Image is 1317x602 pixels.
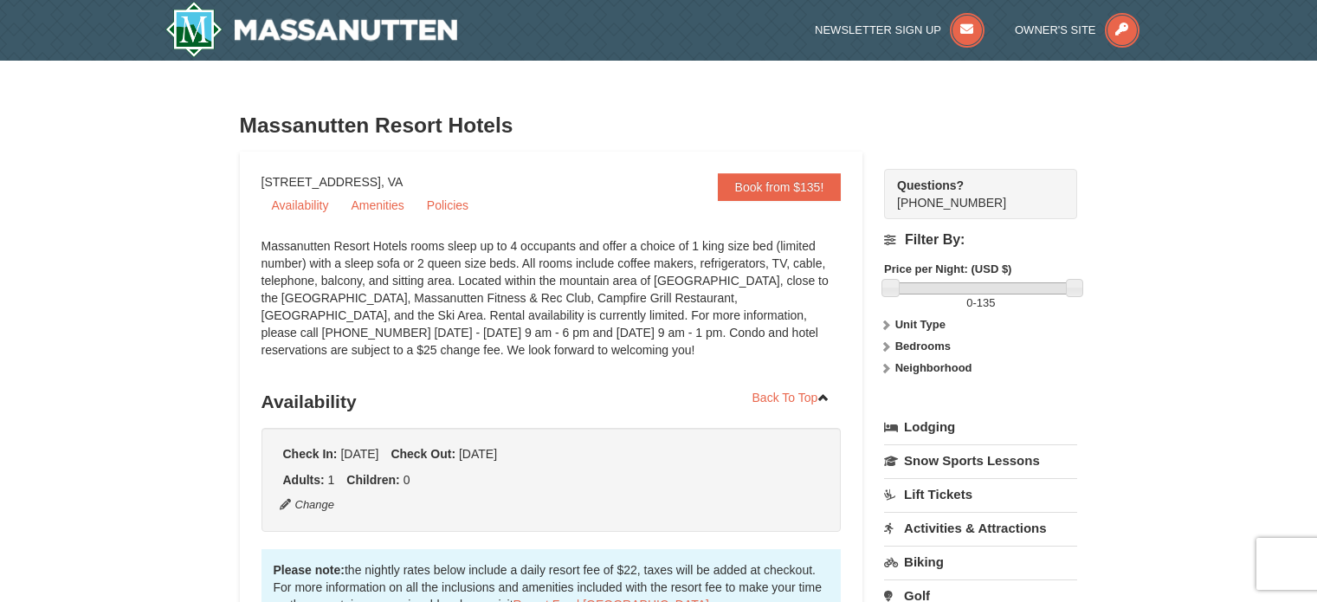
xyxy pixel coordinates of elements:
button: Change [279,495,336,515]
a: Availability [261,192,339,218]
a: Owner's Site [1015,23,1139,36]
span: 0 [966,296,972,309]
a: Massanutten Resort [165,2,458,57]
strong: Check Out: [391,447,455,461]
a: Snow Sports Lessons [884,444,1077,476]
span: [DATE] [459,447,497,461]
a: Back To Top [741,385,842,411]
strong: Neighborhood [895,361,972,374]
span: [PHONE_NUMBER] [897,177,1046,210]
span: Newsletter Sign Up [815,23,941,36]
strong: Please note: [274,563,345,577]
h4: Filter By: [884,232,1077,248]
a: Book from $135! [718,173,842,201]
div: Massanutten Resort Hotels rooms sleep up to 4 occupants and offer a choice of 1 king size bed (li... [261,237,842,376]
strong: Check In: [283,447,338,461]
a: Lift Tickets [884,478,1077,510]
h3: Availability [261,385,842,419]
span: [DATE] [340,447,378,461]
span: 1 [328,473,335,487]
h3: Massanutten Resort Hotels [240,108,1078,143]
strong: Adults: [283,473,325,487]
img: Massanutten Resort Logo [165,2,458,57]
a: Biking [884,546,1077,578]
strong: Unit Type [895,318,946,331]
span: 0 [403,473,410,487]
a: Newsletter Sign Up [815,23,985,36]
span: 135 [977,296,996,309]
a: Policies [416,192,479,218]
strong: Price per Night: (USD $) [884,262,1011,275]
a: Amenities [340,192,414,218]
strong: Bedrooms [895,340,951,353]
a: Lodging [884,411,1077,443]
strong: Questions? [897,178,964,192]
strong: Children: [346,473,399,487]
span: Owner's Site [1015,23,1096,36]
a: Activities & Attractions [884,512,1077,544]
label: - [884,295,1077,312]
